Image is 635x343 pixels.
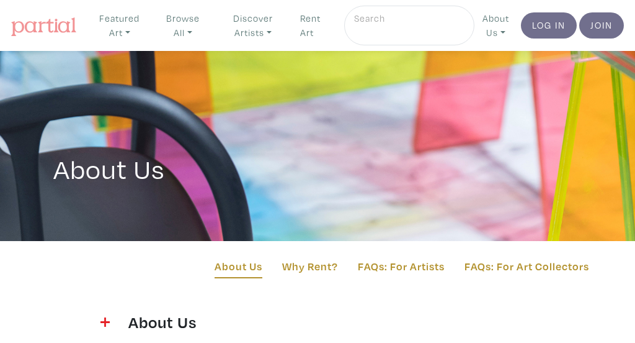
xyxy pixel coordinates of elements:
[100,318,110,327] img: plus.svg
[579,12,624,39] a: Join
[214,6,292,45] a: Discover Artists
[464,258,589,275] a: FAQs: For Art Collectors
[295,6,335,45] a: Rent Art
[353,11,465,26] input: Search
[87,6,152,45] a: Featured Art
[521,12,577,39] a: Log In
[154,6,211,45] a: Browse All
[358,258,445,275] a: FAQs: For Artists
[128,312,507,332] h4: About Us
[282,258,338,275] a: Why Rent?
[215,258,262,279] a: About Us
[53,118,582,185] h1: About Us
[474,6,518,45] a: About Us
